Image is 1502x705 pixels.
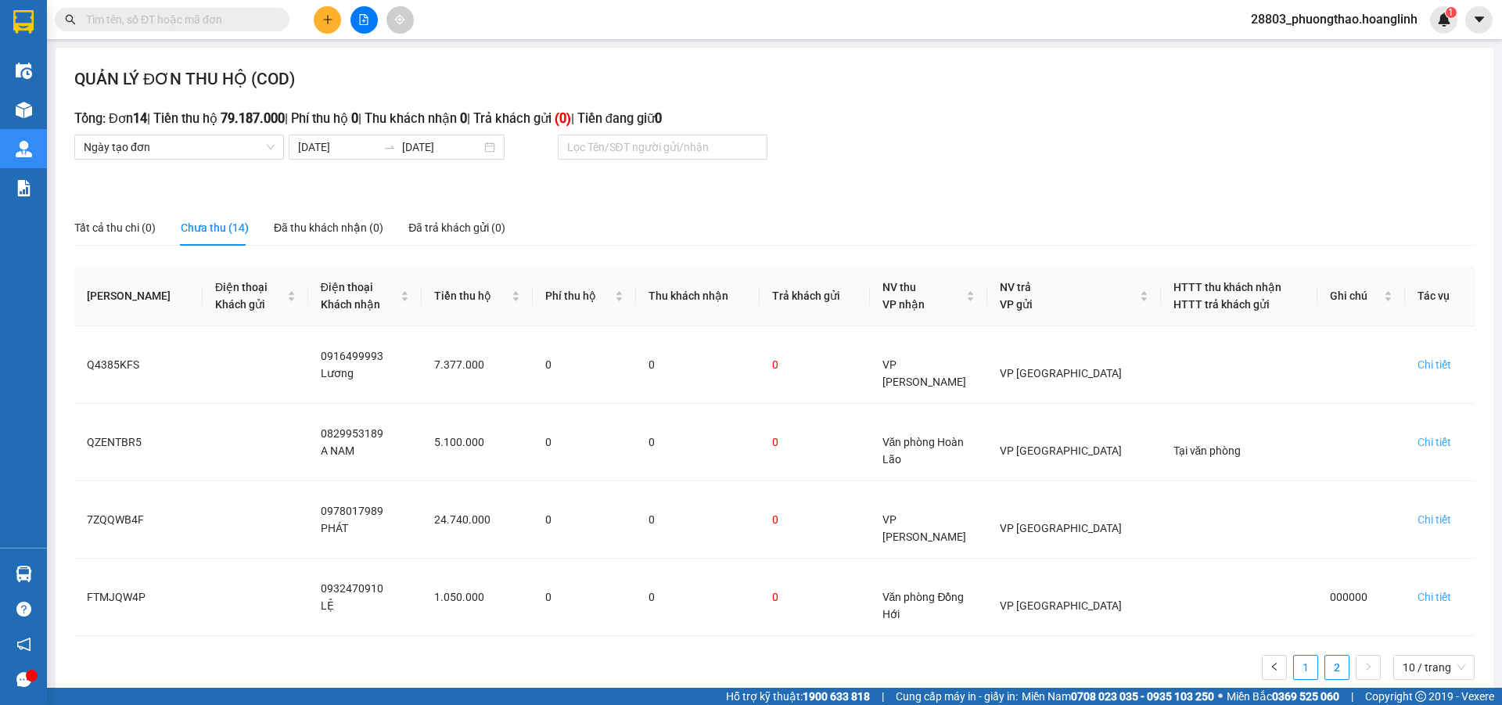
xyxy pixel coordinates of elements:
[545,436,552,448] span: 0
[882,513,966,543] span: VP [PERSON_NAME]
[16,672,31,687] span: message
[655,111,662,126] b: 0
[896,688,1018,705] span: Cung cấp máy in - giấy in:
[321,350,383,362] span: 0916499993
[350,6,378,34] button: file-add
[16,566,32,582] img: warehouse-icon
[394,14,405,25] span: aim
[358,14,369,25] span: file-add
[434,588,520,606] div: 1.050.000
[434,511,520,528] div: 24.740.000
[649,433,747,451] div: 0
[133,111,147,126] b: 14
[1294,656,1317,679] a: 1
[636,266,760,326] th: Thu khách nhận
[545,287,612,304] span: Phí thu hộ
[1415,691,1426,702] span: copyright
[1405,266,1475,326] th: Tác vụ
[321,298,380,311] span: Khách nhận
[321,599,334,612] span: LỆ
[882,298,925,311] span: VP nhận
[1356,655,1381,680] button: right
[726,688,870,705] span: Hỗ trợ kỹ thuật:
[402,138,481,156] input: Ngày kết thúc
[1000,599,1122,612] span: VP [GEOGRAPHIC_DATA]
[772,588,857,606] div: 0
[1173,298,1270,311] span: HTTT trả khách gửi
[1000,444,1122,457] span: VP [GEOGRAPHIC_DATA]
[1000,367,1122,379] span: VP [GEOGRAPHIC_DATA]
[13,10,34,34] img: logo-vxr
[1000,298,1033,311] span: VP gửi
[321,281,373,293] span: Điện thoại
[1403,656,1465,679] span: 10 / trang
[86,11,271,28] input: Tìm tên, số ĐT hoặc mã đơn
[274,219,383,236] div: Đã thu khách nhận (0)
[1393,655,1475,680] div: kích thước trang
[386,6,414,34] button: aim
[74,404,203,481] td: QZENTBR5
[383,141,396,153] span: to
[545,591,552,603] span: 0
[1330,287,1381,304] span: Ghi chú
[1446,7,1457,18] sup: 1
[1448,7,1453,18] span: 1
[1173,281,1281,293] span: HTTT thu khách nhận
[1218,693,1223,700] span: ⚪️
[84,135,275,159] span: Ngày tạo đơn
[1418,433,1451,451] div: Chi tiết đơn hàng
[408,219,505,236] div: Đã trả khách gửi (0)
[1325,656,1349,679] a: 2
[321,582,383,595] span: 0932470910
[434,433,520,451] div: 5.100.000
[16,637,31,652] span: notification
[74,559,203,636] td: FTMJQW4P
[16,102,32,118] img: warehouse-icon
[16,63,32,79] img: warehouse-icon
[1324,655,1349,680] li: 2
[545,513,552,526] span: 0
[772,433,857,451] div: 0
[1437,13,1451,27] img: icon-new-feature
[1465,6,1493,34] button: caret-down
[221,111,285,126] b: 79.187.000
[1262,655,1287,680] li: Trang Trước
[1238,9,1430,29] span: 28803_phuongthao.hoanglinh
[1262,655,1287,680] button: left
[1173,444,1241,457] span: Tại văn phòng
[314,6,341,34] button: plus
[215,281,268,293] span: Điện thoại
[882,688,884,705] span: |
[74,219,156,236] div: Tất cả thu chi (0)
[1351,688,1353,705] span: |
[1071,690,1214,703] strong: 0708 023 035 - 0935 103 250
[434,287,508,304] span: Tiền thu hộ
[321,505,383,517] span: 0978017989
[803,690,870,703] strong: 1900 633 818
[1293,655,1318,680] li: 1
[74,109,1475,129] h3: Tổng: Đơn | Tiền thu hộ | Phí thu hộ | Thu khách nhận | Trả khách gửi | Tiền đang giữ
[555,111,571,126] b: ( 0 )
[1000,281,1031,293] span: NV trả
[74,326,203,404] td: Q4385KFS
[322,14,333,25] span: plus
[649,356,747,373] div: 0
[1418,356,1451,373] div: Chi tiết đơn hàng
[321,367,354,379] span: Lương
[1330,588,1392,606] div: 000000
[321,522,348,534] span: PHÁT
[1000,522,1122,534] span: VP [GEOGRAPHIC_DATA]
[434,356,520,373] div: 7.377.000
[649,588,747,606] div: 0
[16,180,32,196] img: solution-icon
[321,427,383,440] span: 0829953189
[882,591,965,620] span: Văn phòng Đồng Hới
[1418,511,1451,528] div: Chi tiết đơn hàng
[65,14,76,25] span: search
[16,141,32,157] img: warehouse-icon
[760,266,869,326] th: Trả khách gửi
[16,602,31,617] span: question-circle
[321,444,354,457] span: A NAM
[298,138,377,156] input: Ngày bắt đầu
[215,298,265,311] span: Khách gửi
